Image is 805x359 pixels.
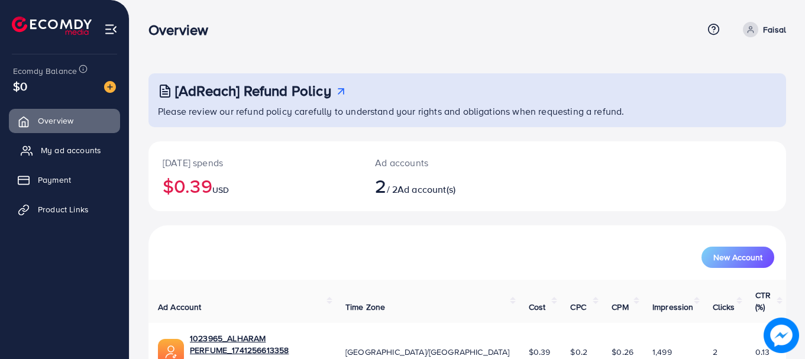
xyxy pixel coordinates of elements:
[38,115,73,127] span: Overview
[764,318,799,353] img: image
[529,301,546,313] span: Cost
[9,168,120,192] a: Payment
[755,346,770,358] span: 0.13
[9,198,120,221] a: Product Links
[612,301,628,313] span: CPM
[148,21,218,38] h3: Overview
[13,77,27,95] span: $0
[38,174,71,186] span: Payment
[652,301,694,313] span: Impression
[570,301,586,313] span: CPC
[763,22,786,37] p: Faisal
[375,156,506,170] p: Ad accounts
[701,247,774,268] button: New Account
[345,346,510,358] span: [GEOGRAPHIC_DATA]/[GEOGRAPHIC_DATA]
[13,65,77,77] span: Ecomdy Balance
[212,184,229,196] span: USD
[738,22,786,37] a: Faisal
[9,138,120,162] a: My ad accounts
[375,174,506,197] h2: / 2
[158,301,202,313] span: Ad Account
[175,82,331,99] h3: [AdReach] Refund Policy
[652,346,672,358] span: 1,499
[375,172,386,199] span: 2
[41,144,101,156] span: My ad accounts
[163,174,347,197] h2: $0.39
[12,17,92,35] img: logo
[570,346,587,358] span: $0.2
[755,289,771,313] span: CTR (%)
[104,81,116,93] img: image
[9,109,120,132] a: Overview
[345,301,385,313] span: Time Zone
[713,253,762,261] span: New Account
[713,301,735,313] span: Clicks
[612,346,633,358] span: $0.26
[529,346,551,358] span: $0.39
[38,203,89,215] span: Product Links
[397,183,455,196] span: Ad account(s)
[713,346,717,358] span: 2
[163,156,347,170] p: [DATE] spends
[158,104,779,118] p: Please review our refund policy carefully to understand your rights and obligations when requesti...
[190,332,326,357] a: 1023965_ALHARAM PERFUME_1741256613358
[104,22,118,36] img: menu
